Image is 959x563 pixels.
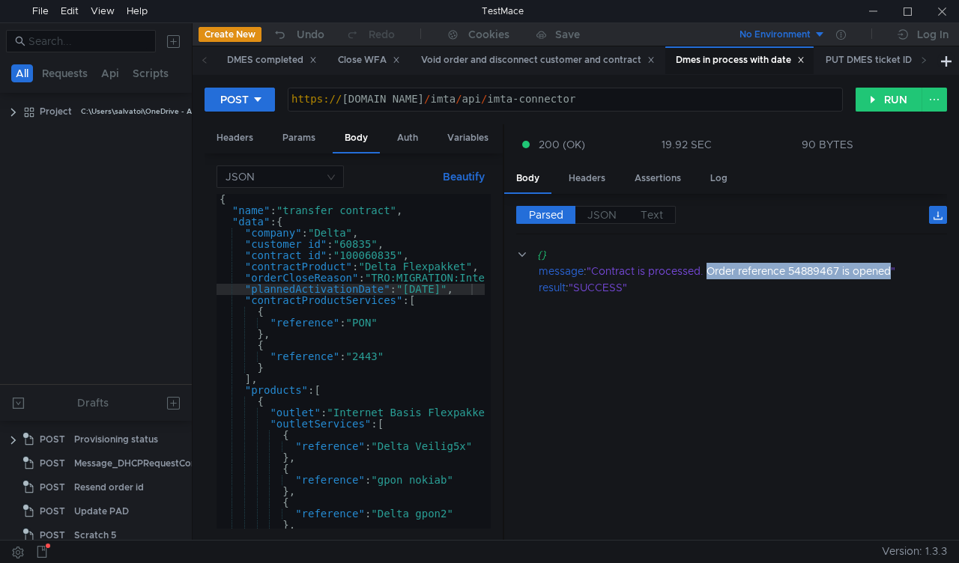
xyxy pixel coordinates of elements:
[385,124,430,152] div: Auth
[40,524,65,547] span: POST
[537,246,926,263] div: {}
[802,138,853,151] div: 90 BYTES
[270,124,327,152] div: Params
[437,168,491,186] button: Beautify
[333,124,380,153] div: Body
[297,25,324,43] div: Undo
[662,138,712,151] div: 19.92 SEC
[40,476,65,499] span: POST
[468,25,509,43] div: Cookies
[587,263,928,279] div: "Contract is processed. Order reference 54889467 is opened"
[539,263,947,279] div: :
[623,165,693,192] div: Assertions
[587,208,617,222] span: JSON
[74,452,228,475] div: Message_DHCPRequestCompleted
[529,208,563,222] span: Parsed
[557,165,617,192] div: Headers
[128,64,173,82] button: Scripts
[74,428,158,451] div: Provisioning status
[539,263,584,279] div: message
[739,28,811,42] div: No Environment
[698,165,739,192] div: Log
[40,500,65,523] span: POST
[539,279,566,296] div: result
[40,452,65,475] span: POST
[74,500,129,523] div: Update PAD
[641,208,663,222] span: Text
[826,52,925,68] div: PUT DMES ticket ID
[676,52,805,68] div: Dmes in process with date
[205,124,265,152] div: Headers
[40,428,65,451] span: POST
[199,27,261,42] button: Create New
[37,64,92,82] button: Requests
[338,52,400,68] div: Close WFA
[205,88,275,112] button: POST
[721,22,826,46] button: No Environment
[40,100,72,123] div: Project
[539,279,947,296] div: :
[435,124,500,152] div: Variables
[882,541,947,562] span: Version: 1.3.3
[369,25,395,43] div: Redo
[28,33,147,49] input: Search...
[504,165,551,194] div: Body
[539,136,585,153] span: 200 (OK)
[97,64,124,82] button: Api
[227,52,317,68] div: DMES completed
[77,394,109,412] div: Drafts
[261,23,335,46] button: Undo
[569,279,928,296] div: "SUCCESS"
[856,88,922,112] button: RUN
[555,29,580,40] div: Save
[81,100,384,123] div: C:\Users\salvatoi\OneDrive - AMDOCS\Backup Folders\Documents\testmace\Project
[917,25,949,43] div: Log In
[421,52,655,68] div: Void order and disconnect customer and contract
[11,64,33,82] button: All
[220,91,249,108] div: POST
[335,23,405,46] button: Redo
[74,524,116,547] div: Scratch 5
[74,476,144,499] div: Resend order id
